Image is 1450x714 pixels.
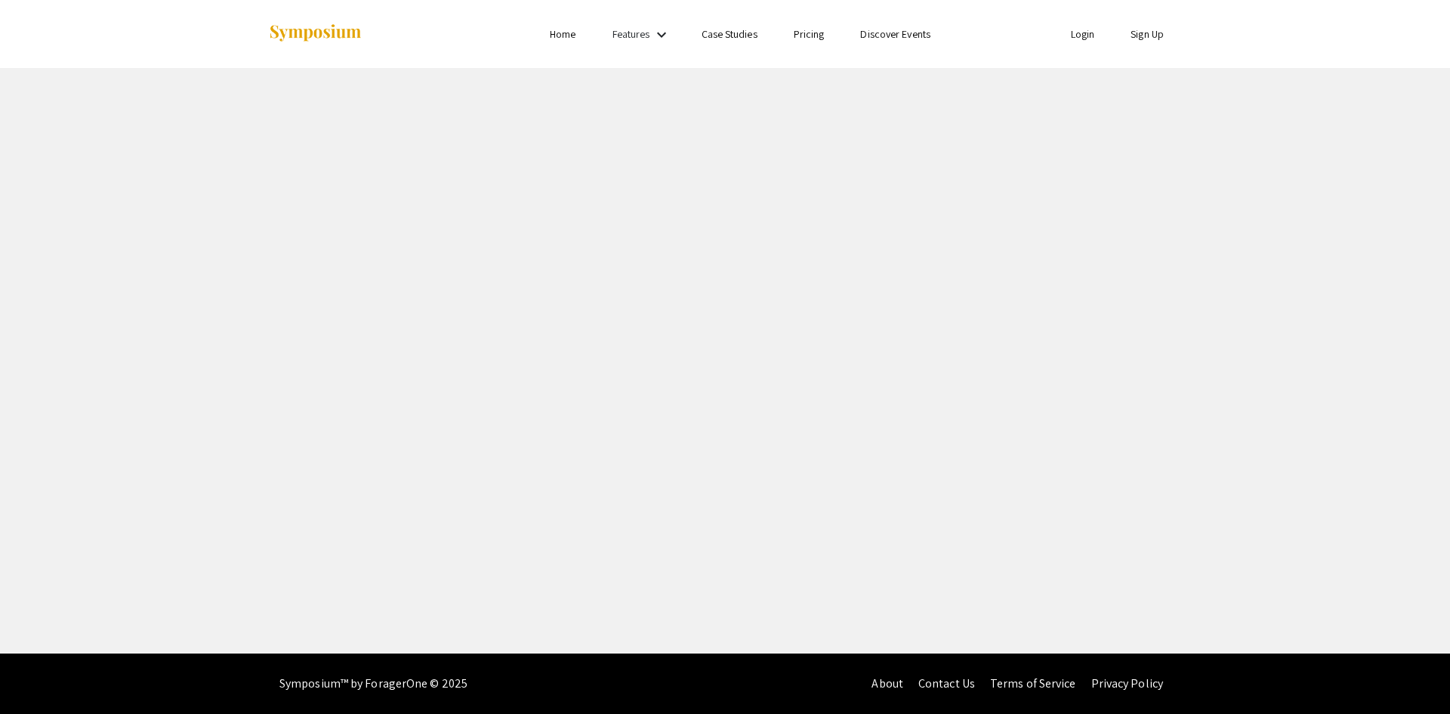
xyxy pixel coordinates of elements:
a: Case Studies [702,27,757,41]
img: Symposium by ForagerOne [268,23,362,44]
div: Symposium™ by ForagerOne © 2025 [279,654,467,714]
a: Sign Up [1131,27,1164,41]
a: Terms of Service [990,675,1076,691]
a: About [872,675,903,691]
a: Contact Us [918,675,975,691]
a: Home [550,27,575,41]
a: Pricing [794,27,825,41]
a: Features [612,27,650,41]
mat-icon: Expand Features list [652,26,671,44]
a: Login [1071,27,1095,41]
a: Discover Events [860,27,930,41]
a: Privacy Policy [1091,675,1163,691]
